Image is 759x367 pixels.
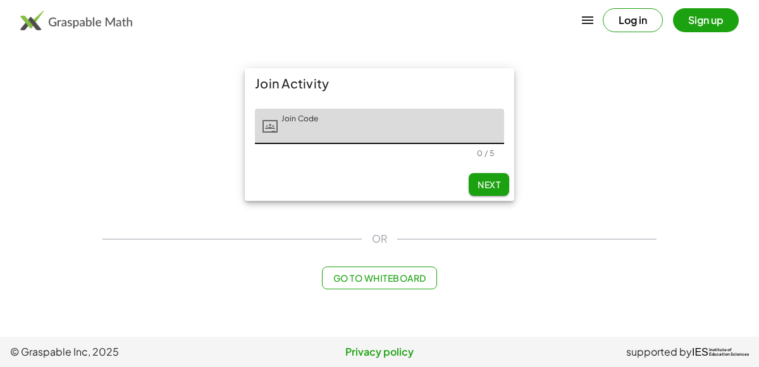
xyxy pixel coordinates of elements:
[245,68,514,99] div: Join Activity
[322,267,436,289] button: Go to Whiteboard
[469,173,509,196] button: Next
[477,148,494,158] div: 0 / 5
[372,231,387,246] span: OR
[478,179,500,190] span: Next
[673,8,739,32] button: Sign up
[626,344,692,359] span: supported by
[333,272,426,284] span: Go to Whiteboard
[10,344,256,359] span: © Graspable Inc, 2025
[603,8,663,32] button: Log in
[692,344,749,359] a: IESInstitute ofEducation Sciences
[692,346,708,358] span: IES
[709,348,749,357] span: Institute of Education Sciences
[256,344,502,359] a: Privacy policy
